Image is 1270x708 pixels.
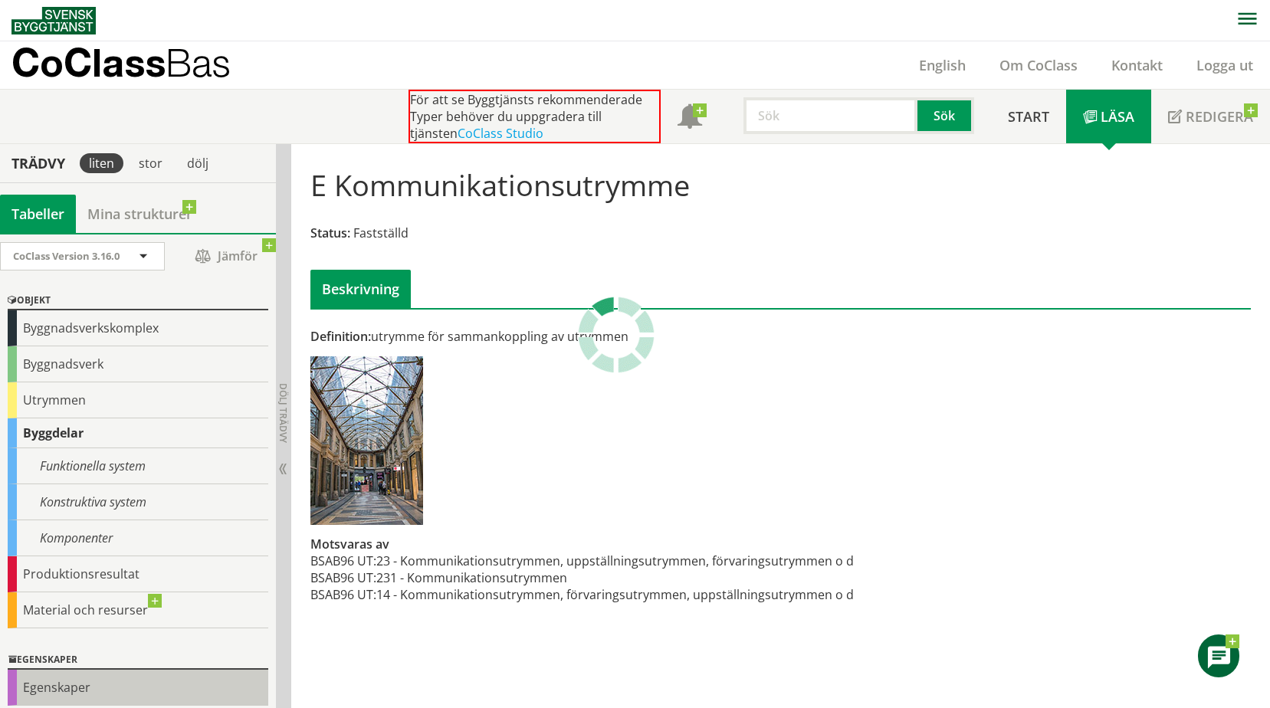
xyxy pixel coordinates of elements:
a: Mina strukturer [76,195,204,233]
p: CoClass [11,54,231,71]
a: Start [991,90,1066,143]
div: Byggnadsverk [8,346,268,382]
div: Konstruktiva system [8,484,268,520]
span: Bas [166,40,231,85]
span: Läsa [1101,107,1134,126]
img: e-kommunikationsutrymme.jpg [310,356,423,525]
span: Jämför [180,243,272,270]
a: Läsa [1066,90,1151,143]
td: BSAB96 UT: [310,586,376,603]
div: Objekt [8,292,268,310]
div: Funktionella system [8,448,268,484]
div: Byggdelar [8,418,268,448]
span: Motsvaras av [310,536,389,552]
div: Produktionsresultat [8,556,268,592]
img: Svensk Byggtjänst [11,7,96,34]
div: Komponenter [8,520,268,556]
div: liten [80,153,123,173]
td: 23 - Kommunikationsutrymmen, uppställningsutrymmen, förvaringsutrymmen o d [376,552,854,569]
span: Fastställd [353,225,409,241]
a: Kontakt [1094,56,1180,74]
td: 231 - Kommunikationsutrymmen [376,569,854,586]
div: Egenskaper [8,651,268,670]
button: Sök [917,97,974,134]
a: English [902,56,983,74]
div: stor [130,153,172,173]
div: För att se Byggtjänsts rekommenderade Typer behöver du uppgradera till tjänsten [409,90,661,143]
div: utrymme för sammankoppling av utrymmen [310,328,929,345]
span: Definition: [310,328,371,345]
a: CoClassBas [11,41,264,89]
div: Byggnadsverkskomplex [8,310,268,346]
div: dölj [178,153,218,173]
div: Trädvy [3,155,74,172]
div: Egenskaper [8,670,268,706]
span: CoClass Version 3.16.0 [13,249,120,263]
input: Sök [743,97,917,134]
a: Om CoClass [983,56,1094,74]
h1: E Kommunikationsutrymme [310,168,690,202]
a: Redigera [1151,90,1270,143]
span: Start [1008,107,1049,126]
img: Laddar [578,297,655,373]
span: Dölj trädvy [277,383,290,443]
td: 14 - Kommunikationsutrymmen, förvaringsutrymmen, uppställningsutrymmen o d [376,586,854,603]
td: BSAB96 UT: [310,569,376,586]
span: Notifikationer [678,106,702,130]
a: CoClass Studio [458,125,543,142]
span: Redigera [1186,107,1253,126]
span: Status: [310,225,350,241]
div: Material och resurser [8,592,268,628]
div: Beskrivning [310,270,411,308]
a: Logga ut [1180,56,1270,74]
div: Utrymmen [8,382,268,418]
td: BSAB96 UT: [310,552,376,569]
